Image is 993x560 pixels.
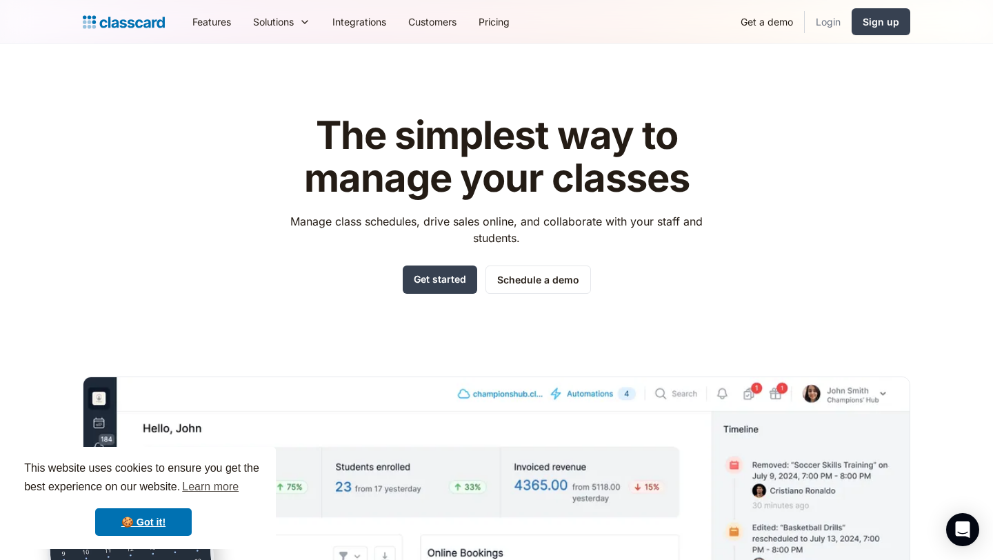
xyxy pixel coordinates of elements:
a: Login [805,6,852,37]
h1: The simplest way to manage your classes [278,114,716,199]
a: Get a demo [730,6,804,37]
a: Schedule a demo [485,266,591,294]
div: Solutions [253,14,294,29]
a: dismiss cookie message [95,508,192,536]
a: learn more about cookies [180,477,241,497]
span: This website uses cookies to ensure you get the best experience on our website. [24,460,263,497]
a: Sign up [852,8,910,35]
a: Pricing [468,6,521,37]
div: Solutions [242,6,321,37]
p: Manage class schedules, drive sales online, and collaborate with your staff and students. [278,213,716,246]
div: cookieconsent [11,447,276,549]
div: Sign up [863,14,899,29]
a: Customers [397,6,468,37]
a: Integrations [321,6,397,37]
a: Features [181,6,242,37]
a: Get started [403,266,477,294]
a: Logo [83,12,165,32]
div: Open Intercom Messenger [946,513,979,546]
